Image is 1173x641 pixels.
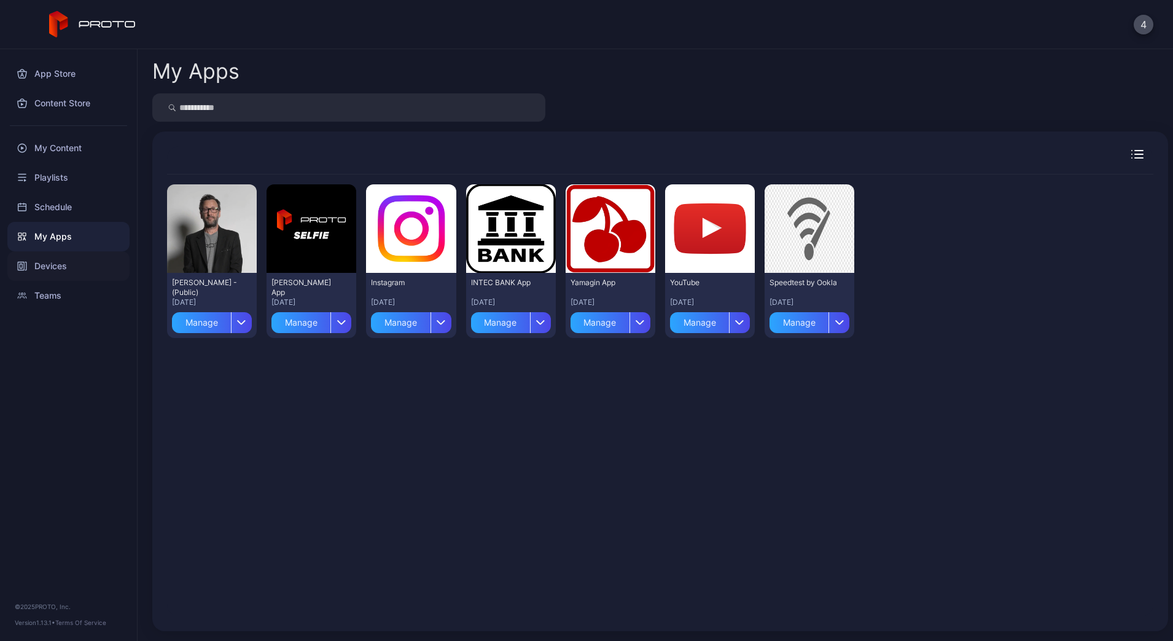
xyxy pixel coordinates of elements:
[571,297,650,307] div: [DATE]
[7,163,130,192] a: Playlists
[271,297,351,307] div: [DATE]
[15,619,55,626] span: Version 1.13.1 •
[471,278,539,288] div: INTEC BANK App
[7,222,130,251] a: My Apps
[1134,15,1153,34] button: 4
[670,312,729,333] div: Manage
[371,312,430,333] div: Manage
[770,307,849,333] button: Manage
[271,312,330,333] div: Manage
[7,133,130,163] a: My Content
[15,602,122,612] div: © 2025 PROTO, Inc.
[7,251,130,281] a: Devices
[55,619,106,626] a: Terms Of Service
[571,278,638,288] div: Yamagin App
[770,312,828,333] div: Manage
[670,297,750,307] div: [DATE]
[172,312,231,333] div: Manage
[371,307,451,333] button: Manage
[670,307,750,333] button: Manage
[271,278,339,297] div: David Selfie App
[571,312,629,333] div: Manage
[172,297,252,307] div: [DATE]
[371,278,438,288] div: Instagram
[471,307,551,333] button: Manage
[7,88,130,118] a: Content Store
[152,61,240,82] div: My Apps
[7,281,130,310] a: Teams
[670,278,738,288] div: YouTube
[371,297,451,307] div: [DATE]
[172,278,240,297] div: David N Persona - (Public)
[172,307,252,333] button: Manage
[7,192,130,222] a: Schedule
[271,307,351,333] button: Manage
[7,59,130,88] a: App Store
[471,312,530,333] div: Manage
[571,307,650,333] button: Manage
[770,297,849,307] div: [DATE]
[471,297,551,307] div: [DATE]
[770,278,837,288] div: Speedtest by Ookla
